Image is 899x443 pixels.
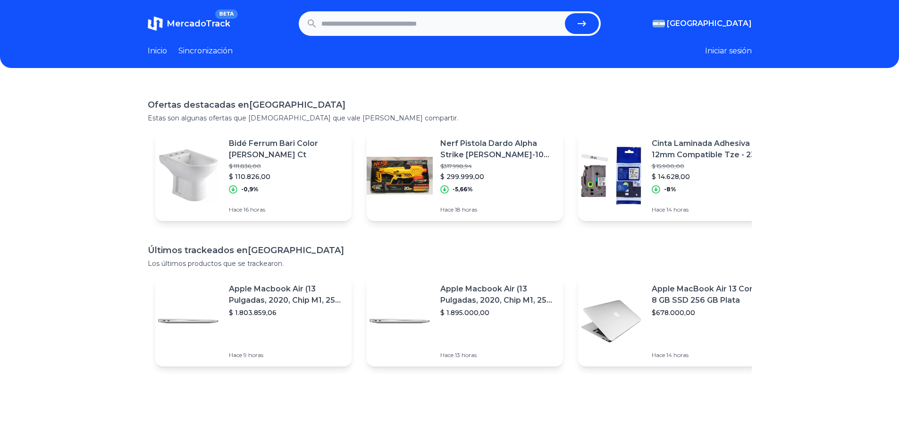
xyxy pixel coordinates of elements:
[249,100,345,110] font: [GEOGRAPHIC_DATA]
[219,11,234,17] font: BETA
[440,172,484,181] font: $ 299.999,00
[652,206,665,213] font: Hace
[453,186,473,193] font: -5,66%
[652,162,684,170] font: $ 15.900,00
[578,288,644,354] img: Imagen destacada
[178,45,233,57] a: Sincronización
[155,143,221,209] img: Imagen destacada
[148,259,284,268] font: Los últimos productos que se trackearon.
[367,288,433,354] img: Imagen destacada
[229,308,277,317] font: $ 1.803.859,06
[155,130,352,221] a: Imagen destacadaBidé Ferrum Bari Color [PERSON_NAME] Ct$ 111.836,00$ 110.826,00-0,9%Hace 16 horas
[229,162,261,170] font: $ 111.836,00
[440,162,472,170] font: $317.998,94
[148,45,167,57] a: Inicio
[229,284,341,327] font: Apple Macbook Air (13 Pulgadas, 2020, Chip M1, 256 Gb De Ssd, 8 Gb De Ram) - Plata
[652,351,665,358] font: Hace
[367,276,563,366] a: Imagen destacadaApple Macbook Air (13 Pulgadas, 2020, Chip M1, 256 Gb De Ssd, 8 Gb De Ram) - Plat...
[148,114,458,122] font: Estas son algunas ofertas que [DEMOGRAPHIC_DATA] que vale [PERSON_NAME] compartir.
[148,100,249,110] font: Ofertas destacadas en
[229,172,270,181] font: $ 110.826,00
[667,19,752,28] font: [GEOGRAPHIC_DATA]
[652,284,767,305] font: Apple MacBook Air 13 Core I5 8 GB SSD 256 GB Plata
[705,46,752,55] font: Iniciar sesión
[578,130,774,221] a: Imagen destacadaCinta Laminada Adhesiva 12mm Compatible Tze - 231$ 15.900,00$ 14.628,00-8%Hace 14...
[455,206,477,213] font: 18 horas
[178,46,233,55] font: Sincronización
[705,45,752,57] button: Iniciar sesión
[455,351,477,358] font: 13 horas
[664,186,676,193] font: -8%
[440,308,489,317] font: $ 1.895.000,00
[440,351,454,358] font: Hace
[167,18,230,29] font: MercadoTrack
[440,284,552,327] font: Apple Macbook Air (13 Pulgadas, 2020, Chip M1, 256 Gb De Ssd, 8 Gb De Ram) - Plata
[652,172,690,181] font: $ 14.628,00
[241,186,259,193] font: -0,9%
[229,206,242,213] font: Hace
[244,206,265,213] font: 16 horas
[652,308,695,317] font: $678.000,00
[248,245,344,256] font: [GEOGRAPHIC_DATA]
[148,245,248,256] font: Últimos trackeados en
[440,139,549,170] font: Nerf Pistola Dardo Alpha Strike [PERSON_NAME]-10 Hasbro E8697 Srj
[578,276,774,366] a: Imagen destacadaApple MacBook Air 13 Core I5 8 GB SSD 256 GB Plata$678.000,00Hace 14 horas
[155,288,221,354] img: Imagen destacada
[148,16,230,31] a: MercadoTrackBETA
[440,206,454,213] font: Hace
[229,139,318,159] font: Bidé Ferrum Bari Color [PERSON_NAME] Ct
[244,351,263,358] font: 9 horas
[367,143,433,209] img: Imagen destacada
[367,130,563,221] a: Imagen destacadaNerf Pistola Dardo Alpha Strike [PERSON_NAME]-10 Hasbro E8697 Srj$317.998,94$ 299...
[155,276,352,366] a: Imagen destacadaApple Macbook Air (13 Pulgadas, 2020, Chip M1, 256 Gb De Ssd, 8 Gb De Ram) - Plat...
[148,16,163,31] img: MercadoTrack
[666,351,689,358] font: 14 horas
[229,351,242,358] font: Hace
[578,143,644,209] img: Imagen destacada
[652,139,759,159] font: Cinta Laminada Adhesiva 12mm Compatible Tze - 231
[653,18,752,29] button: [GEOGRAPHIC_DATA]
[148,46,167,55] font: Inicio
[666,206,689,213] font: 14 horas
[653,20,665,27] img: Argentina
